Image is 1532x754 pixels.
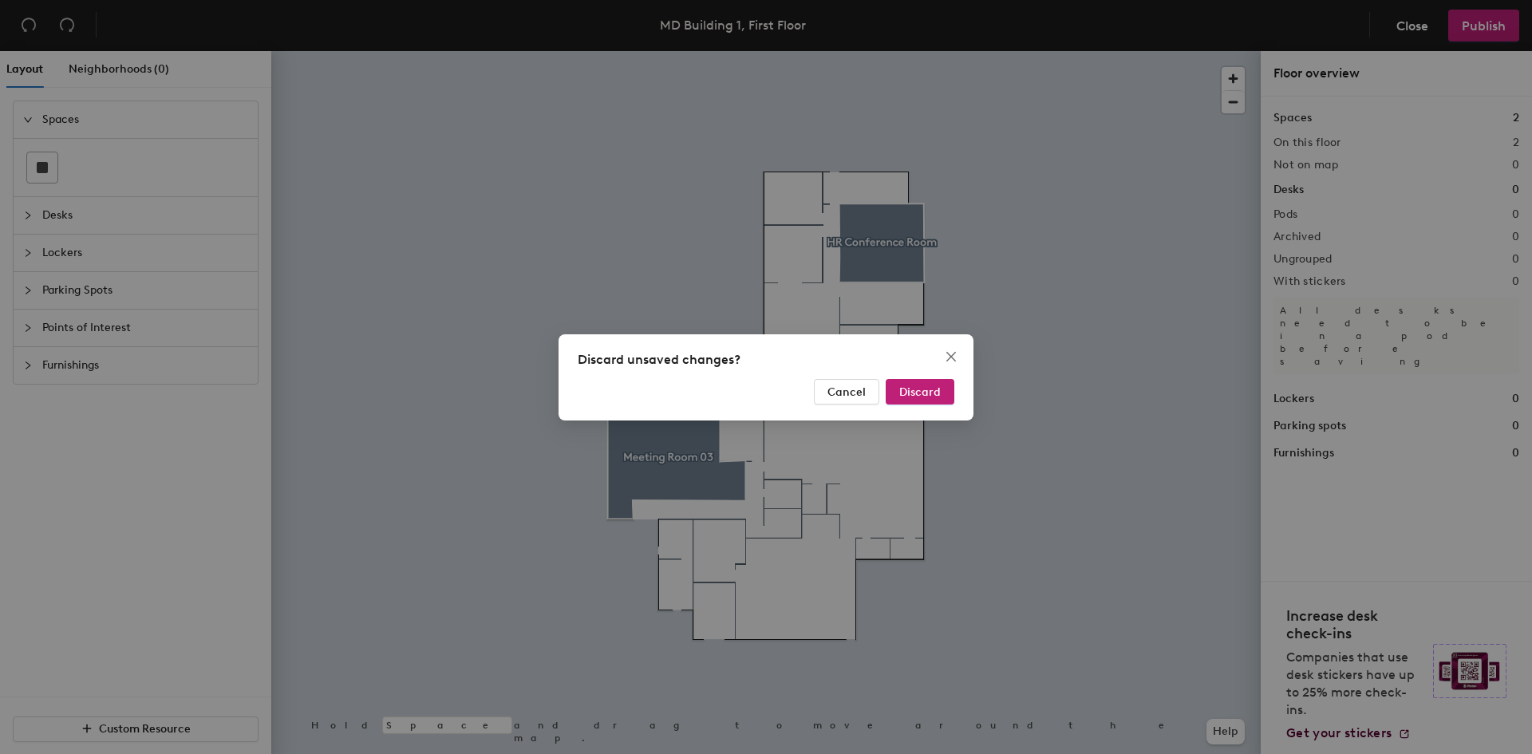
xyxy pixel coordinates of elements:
button: Cancel [814,379,879,405]
span: Cancel [827,385,866,398]
span: Discard [899,385,941,398]
div: Discard unsaved changes? [578,350,954,369]
span: Close [938,350,964,363]
span: close [945,350,958,363]
button: Close [938,344,964,369]
button: Discard [886,379,954,405]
